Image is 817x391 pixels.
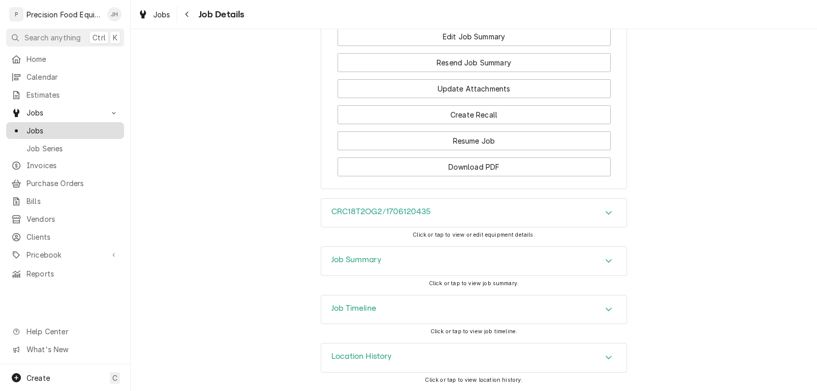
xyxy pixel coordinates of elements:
span: Search anything [25,32,81,43]
h3: Job Timeline [331,304,376,313]
span: Create [27,374,50,382]
div: Accordion Header [321,343,627,372]
a: Home [6,51,124,67]
div: Job Timeline [321,295,627,325]
button: Download PDF [338,157,611,176]
h3: Job Summary [331,255,381,265]
span: Bills [27,196,119,206]
span: Pricebook [27,249,104,260]
div: Job Summary [321,246,627,276]
h3: CRC18T2OG2/1706120435 [331,207,430,217]
a: Go to What's New [6,341,124,358]
span: Help Center [27,326,118,337]
div: Location History [321,343,627,373]
button: Accordion Details Expand Trigger [321,295,627,324]
span: Invoices [27,160,119,171]
a: Go to Jobs [6,104,124,121]
a: Go to Help Center [6,323,124,340]
div: Jason Hertel's Avatar [107,7,122,21]
span: Click or tap to view location history. [425,377,522,383]
span: K [113,32,117,43]
a: Bills [6,193,124,210]
div: Accordion Header [321,247,627,275]
h3: Location History [331,352,392,361]
a: Job Series [6,140,124,157]
button: Search anythingCtrlK [6,29,124,47]
span: Jobs [27,125,119,136]
div: CRC18T2OG2/1706120435 [321,198,627,228]
span: Reports [27,268,119,279]
a: Jobs [6,122,124,139]
div: Accordion Header [321,199,627,227]
div: Button Group Row [338,150,611,176]
button: Navigate back [179,6,196,22]
a: Jobs [134,6,175,23]
div: JH [107,7,122,21]
span: Calendar [27,72,119,82]
span: Vendors [27,214,119,224]
div: P [9,7,23,21]
span: Estimates [27,89,119,100]
button: Edit Job Summary [338,27,611,46]
div: Button Group Row [338,20,611,46]
div: Button Group Row [338,124,611,150]
a: Invoices [6,157,124,174]
button: Accordion Details Expand Trigger [321,343,627,372]
span: Click or tap to view job summary. [429,280,519,287]
span: Job Series [27,143,119,154]
a: Clients [6,228,124,245]
button: Update Attachments [338,79,611,98]
span: C [112,373,117,383]
div: Button Group Row [338,72,611,98]
a: Go to Pricebook [6,246,124,263]
div: Button Group Row [338,46,611,72]
a: Estimates [6,86,124,103]
span: Job Details [196,8,245,21]
span: Clients [27,232,119,242]
span: Jobs [153,9,171,20]
span: Click or tap to view job timeline. [430,328,517,335]
a: Calendar [6,68,124,85]
button: Accordion Details Expand Trigger [321,247,627,275]
button: Resume Job [338,131,611,150]
span: What's New [27,344,118,355]
a: Purchase Orders [6,175,124,192]
span: Purchase Orders [27,178,119,189]
span: Click or tap to view or edit equipment details. [413,232,535,238]
a: Reports [6,265,124,282]
span: Ctrl [92,32,106,43]
span: Jobs [27,107,104,118]
button: Create Recall [338,105,611,124]
button: Accordion Details Expand Trigger [321,199,627,227]
a: Vendors [6,211,124,227]
span: Home [27,54,119,64]
div: Precision Food Equipment LLC [27,9,102,20]
div: Button Group Row [338,98,611,124]
div: Accordion Header [321,295,627,324]
button: Resend Job Summary [338,53,611,72]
